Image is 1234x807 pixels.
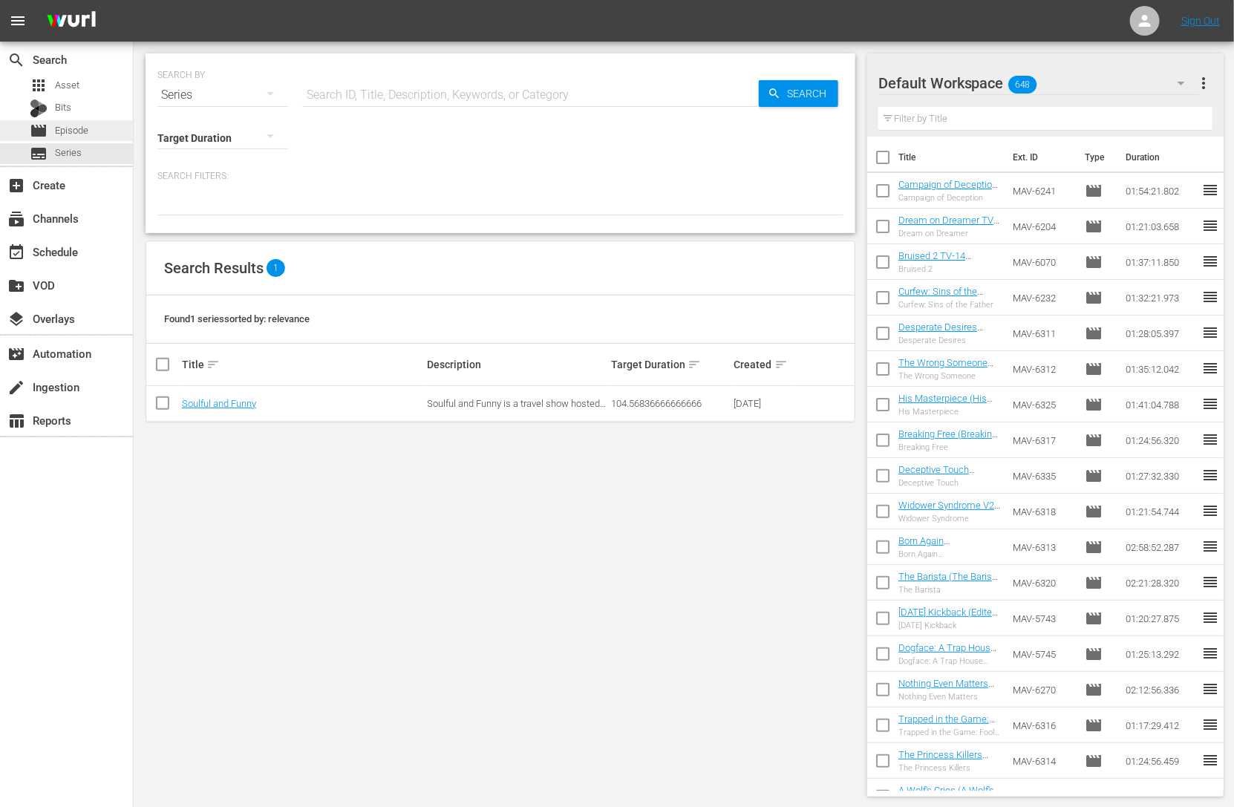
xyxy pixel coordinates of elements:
td: 01:35:12.042 [1120,351,1201,387]
img: ans4CAIJ8jUAAAAAAAAAAAAAAAAAAAAAAAAgQb4GAAAAAAAAAAAAAAAAAAAAAAAAJMjXAAAAAAAAAAAAAAAAAAAAAAAAgAT5G... [36,4,107,39]
div: The Princess Killers [898,763,1001,773]
span: Soulful and Funny is a travel show hosted by comedian, [PERSON_NAME]. Come ride along with [PERSO... [428,398,607,442]
td: MAV-6270 [1007,672,1080,708]
span: Episode [1085,716,1103,734]
div: Default Workspace [878,62,1200,104]
span: Search [781,80,838,107]
span: reorder [1201,181,1219,199]
th: Title [898,137,1004,178]
div: Series [157,74,288,116]
a: Campaign of Deception TV-14 (Campaign of Deception TV-14 #Roku (VARIANT)) [898,179,998,223]
th: Ext. ID [1004,137,1076,178]
div: Target Duration [611,356,729,373]
span: reorder [1201,288,1219,306]
div: Breaking Free [898,442,1001,452]
span: Schedule [7,244,25,261]
span: reorder [1201,573,1219,591]
td: MAV-6311 [1007,316,1080,351]
a: Dream on Dreamer TV-14 (Dream on Dreamer TV-14 #Roku (VARIANT)) [898,215,999,259]
span: reorder [1201,217,1219,235]
td: 02:21:28.320 [1120,565,1201,601]
td: MAV-5745 [1007,636,1080,672]
div: Dogface: A Trap House Horror [898,656,1001,666]
a: The Princess Killers (The Princess Killers #Roku (VARIANT)) [898,749,988,783]
td: 01:41:04.788 [1120,387,1201,422]
td: 02:58:52.287 [1120,529,1201,565]
span: Automation [7,345,25,363]
span: reorder [1201,716,1219,734]
div: Born Again [PERSON_NAME] [898,549,1001,559]
td: MAV-6070 [1007,244,1080,280]
span: Episode [1085,503,1103,520]
span: sort [774,358,788,371]
span: Episode [1085,360,1103,378]
span: Asset [55,78,79,93]
td: MAV-6316 [1007,708,1080,743]
span: VOD [7,277,25,295]
span: sort [206,358,220,371]
td: 01:24:56.320 [1120,422,1201,458]
span: Episode [1085,396,1103,414]
span: reorder [1201,359,1219,377]
span: reorder [1201,324,1219,342]
a: Desperate Desires (Desperate Desires #Roku) [898,321,983,355]
div: Curfew: Sins of the Father [898,300,1001,310]
span: Episode [1085,574,1103,592]
button: Search [759,80,838,107]
td: 02:12:56.336 [1120,672,1201,708]
span: Found 1 series sorted by: relevance [164,313,310,324]
td: MAV-6335 [1007,458,1080,494]
a: Sign Out [1181,15,1220,27]
span: Episode [1085,289,1103,307]
div: [DATE] [734,398,791,409]
span: Episode [1085,218,1103,235]
a: Nothing Even Matters TV-14 (Nothing Even Matters TV-14 #Roku (VARIANT)) [898,678,994,722]
span: Episode [1085,538,1103,556]
span: reorder [1201,431,1219,448]
div: The Barista [898,585,1001,595]
td: 01:54:21.802 [1120,173,1201,209]
span: Ingestion [7,379,25,396]
a: Deceptive Touch (Deceptive Touch #Roku) [898,464,975,497]
span: Channels [7,210,25,228]
span: Episode [1085,752,1103,770]
div: 104.56836666666666 [611,398,729,409]
span: 648 [1008,69,1037,100]
span: Episode [1085,681,1103,699]
div: Trapped in the Game: Fool Me Once [898,728,1001,737]
a: A Wolf's Cries (A Wolf's Cries #Roku (VARIANT)) [898,785,1000,807]
td: 01:20:27.875 [1120,601,1201,636]
div: Bits [30,99,48,117]
span: Reports [7,412,25,430]
span: menu [9,12,27,30]
span: 1 [267,259,285,277]
td: MAV-6232 [1007,280,1080,316]
td: MAV-6317 [1007,422,1080,458]
div: Desperate Desires [898,336,1001,345]
div: [DATE] Kickback [898,621,1001,630]
a: The Barista (The Barista #Roku) [898,571,1000,593]
td: 01:37:11.850 [1120,244,1201,280]
span: Episode [1085,253,1103,271]
a: Soulful and Funny [182,398,256,409]
div: The Wrong Someone [898,371,1001,381]
td: MAV-6312 [1007,351,1080,387]
td: 01:21:54.744 [1120,494,1201,529]
td: MAV-6318 [1007,494,1080,529]
span: Series [30,145,48,163]
div: Created [734,356,791,373]
span: Overlays [7,310,25,328]
span: Episode [1085,431,1103,449]
span: sort [688,358,701,371]
span: reorder [1201,502,1219,520]
td: 01:27:32.330 [1120,458,1201,494]
a: Born Again [PERSON_NAME] (Born Again Baddie #Roku) [898,535,994,569]
span: reorder [1201,395,1219,413]
td: MAV-6241 [1007,173,1080,209]
td: MAV-6313 [1007,529,1080,565]
td: 01:25:13.292 [1120,636,1201,672]
a: Breaking Free (Breaking Free #Roku) [898,428,998,451]
span: Create [7,177,25,195]
span: reorder [1201,252,1219,270]
a: Widower Syndrome V2 (Widower Syndrome V2 #Roku) [898,500,1000,533]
